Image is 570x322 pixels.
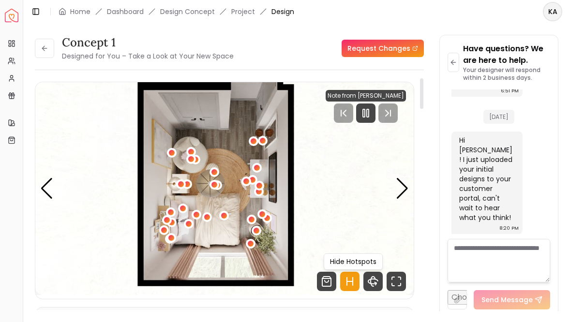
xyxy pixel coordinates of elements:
div: Carousel [35,82,414,295]
a: Project [231,7,255,16]
img: Design Render 1 [35,82,414,295]
svg: Pause [360,107,372,119]
div: 6:51 PM [501,86,519,96]
p: Hide Hotspots [330,257,376,266]
span: KA [544,3,561,20]
div: Hi [PERSON_NAME]! I just uploaded your initial designs to your customer portal, can't wait to hea... [459,135,513,222]
div: 1 / 5 [35,82,414,295]
svg: 360 View [363,272,383,291]
p: Your designer will respond within 2 business days. [463,66,550,82]
svg: Shop Products from this design [317,272,336,291]
a: Request Changes [342,40,424,57]
button: KA [543,2,562,21]
span: [DATE] [483,110,514,124]
svg: Fullscreen [387,272,406,291]
p: Have questions? We are here to help. [463,43,550,66]
small: Designed for You – Take a Look at Your New Space [62,51,234,61]
a: Home [70,7,90,16]
a: Spacejoy [5,9,18,22]
h3: concept 1 [62,35,234,50]
div: Note from [PERSON_NAME] [326,90,406,102]
nav: breadcrumb [59,7,294,16]
div: Next slide [396,178,409,199]
svg: Hotspots Toggle [340,272,360,291]
span: Design [271,7,294,16]
img: Spacejoy Logo [5,9,18,22]
div: 8:20 PM [499,223,519,233]
div: Previous slide [40,178,53,199]
a: Dashboard [107,7,144,16]
li: Design Concept [160,7,215,16]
